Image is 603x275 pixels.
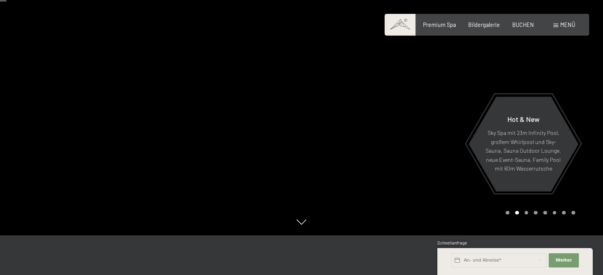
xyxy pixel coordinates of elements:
[555,257,572,264] span: Weiter
[485,129,561,173] p: Sky Spa mit 23m Infinity Pool, großem Whirlpool und Sky-Sauna, Sauna Outdoor Lounge, neue Event-S...
[437,240,467,245] span: Schnellanfrage
[560,21,575,28] span: Menü
[562,211,566,215] div: Carousel Page 7
[543,211,547,215] div: Carousel Page 5
[512,21,534,28] a: BUCHEN
[525,211,528,215] div: Carousel Page 3
[505,211,509,215] div: Carousel Page 1
[468,96,578,192] a: Hot & New Sky Spa mit 23m Infinity Pool, großem Whirlpool und Sky-Sauna, Sauna Outdoor Lounge, ne...
[549,253,579,267] button: Weiter
[534,211,538,215] div: Carousel Page 4
[515,211,519,215] div: Carousel Page 2 (Current Slide)
[423,21,456,28] a: Premium Spa
[553,211,557,215] div: Carousel Page 6
[571,211,575,215] div: Carousel Page 8
[468,21,500,28] a: Bildergalerie
[503,211,575,215] div: Carousel Pagination
[507,115,539,123] span: Hot & New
